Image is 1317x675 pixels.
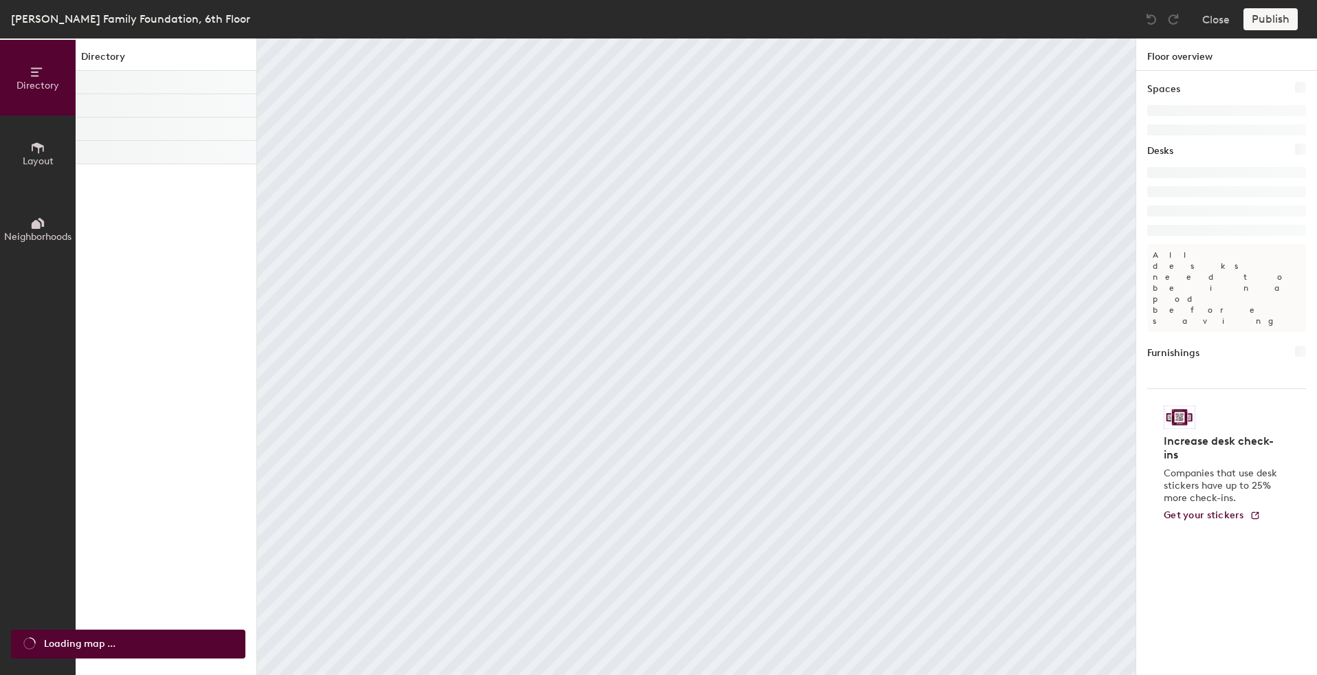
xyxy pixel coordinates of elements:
h4: Increase desk check-ins [1164,434,1281,462]
span: Loading map ... [44,637,115,652]
h1: Spaces [1147,82,1180,97]
a: Get your stickers [1164,510,1261,522]
span: Get your stickers [1164,509,1244,521]
span: Neighborhoods [4,231,71,243]
div: [PERSON_NAME] Family Foundation, 6th Floor [11,10,250,27]
span: Directory [16,80,59,91]
h1: Desks [1147,144,1173,159]
button: Close [1202,8,1230,30]
p: All desks need to be in a pod before saving [1147,244,1306,332]
img: Sticker logo [1164,406,1195,429]
h1: Floor overview [1136,38,1317,71]
h1: Directory [76,49,256,71]
h1: Furnishings [1147,346,1199,361]
p: Companies that use desk stickers have up to 25% more check-ins. [1164,467,1281,505]
span: Layout [23,155,54,167]
canvas: Map [257,38,1136,675]
img: Undo [1144,12,1158,26]
img: Redo [1166,12,1180,26]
